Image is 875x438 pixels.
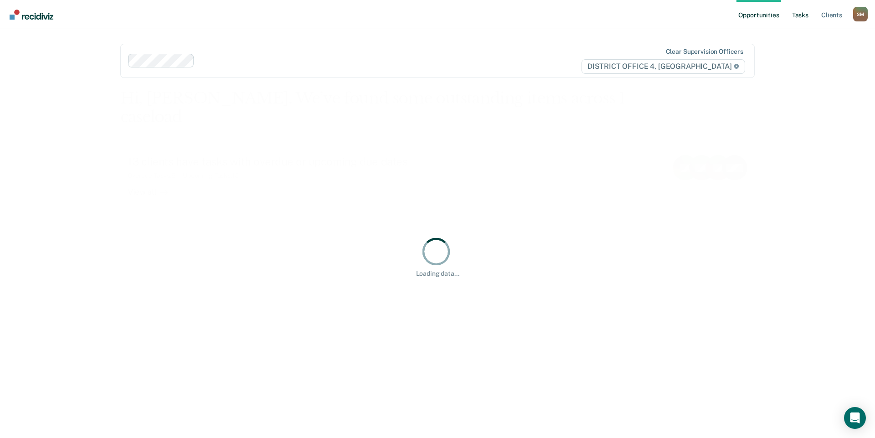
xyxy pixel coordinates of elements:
[582,59,745,74] span: DISTRICT OFFICE 4, [GEOGRAPHIC_DATA]
[416,270,459,278] div: Loading data...
[666,48,743,56] div: Clear supervision officers
[853,7,868,21] div: S M
[853,7,868,21] button: Profile dropdown button
[10,10,53,20] img: Recidiviz
[844,407,866,429] div: Open Intercom Messenger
